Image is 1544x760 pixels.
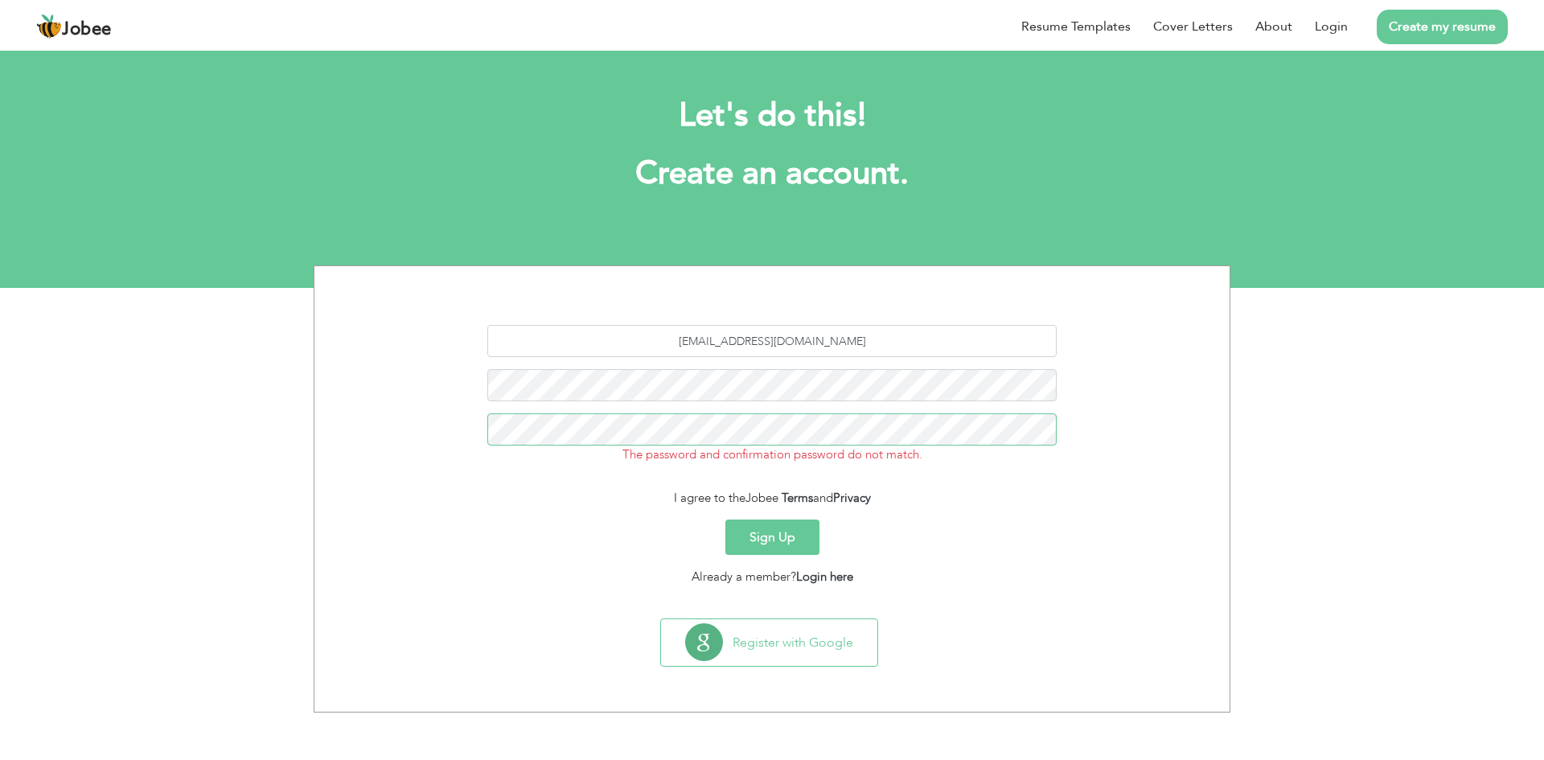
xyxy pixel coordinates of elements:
[782,490,813,506] a: Terms
[725,520,819,555] button: Sign Up
[36,14,62,39] img: jobee.io
[661,619,877,666] button: Register with Google
[833,490,871,506] a: Privacy
[487,325,1057,357] input: Email
[1315,17,1348,36] a: Login
[622,446,922,462] span: The password and confirmation password do not match.
[1377,10,1508,44] a: Create my resume
[326,568,1218,586] div: Already a member?
[796,569,853,585] a: Login here
[1255,17,1292,36] a: About
[1153,17,1233,36] a: Cover Letters
[1021,17,1131,36] a: Resume Templates
[326,489,1218,507] div: I agree to the and
[338,95,1206,137] h2: Let's do this!
[36,14,112,39] a: Jobee
[745,490,778,506] span: Jobee
[62,21,112,39] span: Jobee
[338,153,1206,195] h1: Create an account.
